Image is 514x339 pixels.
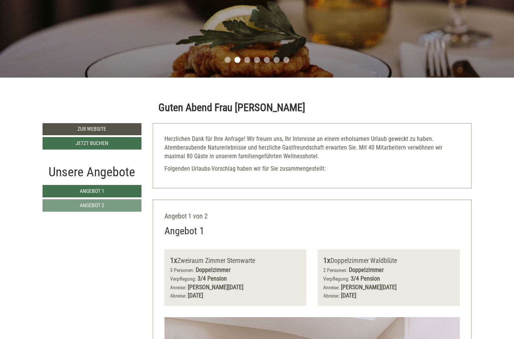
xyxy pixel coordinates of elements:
p: Folgenden Urlaubs-Vorschlag haben wir für Sie zusammengestellt: [164,165,460,173]
span: Angebot 2 [80,202,104,208]
span: Angebot 1 [80,188,104,194]
div: Angebot 1 [164,224,204,238]
b: 1x [170,256,177,265]
span: Angebot 1 von 2 [164,212,208,220]
div: Doppelzimmer Waldblüte [323,255,454,266]
b: 3/4 Pension [351,275,380,282]
a: Jetzt buchen [43,137,141,150]
small: 2 Personen: [323,267,347,273]
b: Doppelzimmer [196,266,231,273]
a: Zur Website [43,123,141,135]
b: [DATE] [341,292,356,299]
b: [PERSON_NAME][DATE] [341,284,397,291]
small: Abreise: [323,293,339,299]
h1: Guten Abend Frau [PERSON_NAME] [158,102,305,114]
small: 3 Personen: [170,267,194,273]
small: Anreise: [170,284,186,290]
div: Zweiraum Zimmer Sternwarte [170,255,301,266]
b: [PERSON_NAME][DATE] [188,284,243,291]
p: Herzlichen Dank für Ihre Anfrage! Wir freuen uns, Ihr Interesse an einem erholsamen Urlaub geweck... [164,135,460,161]
small: Verpflegung: [323,276,349,282]
b: [DATE] [188,292,203,299]
b: Doppelzimmer [349,266,384,273]
small: Verpflegung: [170,276,196,282]
b: 3/4 Pension [198,275,227,282]
small: Abreise: [170,293,186,299]
small: Anreise: [323,284,339,290]
div: Unsere Angebote [43,163,141,181]
b: 1x [323,256,330,265]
